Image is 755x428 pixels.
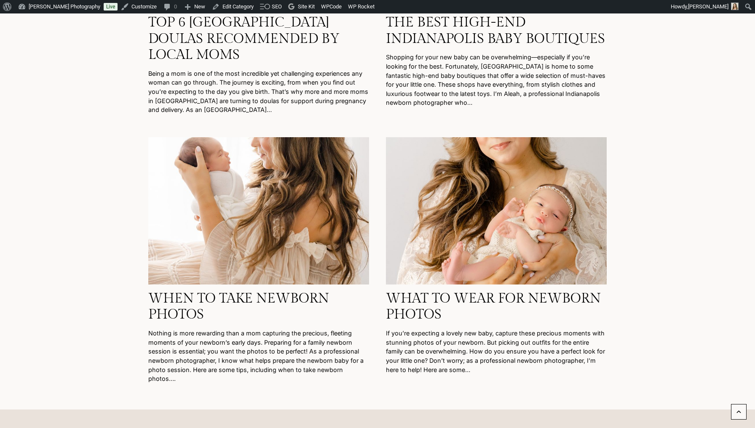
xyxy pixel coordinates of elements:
a: What to Wear for Newborn Photos [386,290,601,322]
span: [PERSON_NAME] [688,3,728,10]
p: Being a mom is one of the most incredible yet challenging experiences any woman can go through. T... [148,69,369,114]
p: Nothing is more rewarding than a mom capturing the precious, fleeting moments of your newborn’s e... [148,329,369,383]
a: Scroll to top [731,404,747,420]
p: Shopping for your new baby can be overwhelming—especially if you’re looking for the best. Fortuna... [386,53,607,107]
img: Woman in lace dress holding a newborn baby. [386,137,607,284]
a: The Best High-End Indianapolis Baby Boutiques [386,14,605,46]
img: new mom with long curly brown hair holding newborn baby by a window [148,137,369,284]
a: What to Wear for Newborn Photos [386,137,607,284]
p: If you’re expecting a lovely new baby, capture these precious moments with stunning photos of you... [386,329,607,374]
a: Live [104,3,118,11]
a: Top 6 [GEOGRAPHIC_DATA] Doulas Recommended by Local Moms [148,14,340,63]
a: When to Take Newborn Photos [148,290,329,322]
span: Site Kit [298,3,315,10]
a: When to Take Newborn Photos [148,137,369,284]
